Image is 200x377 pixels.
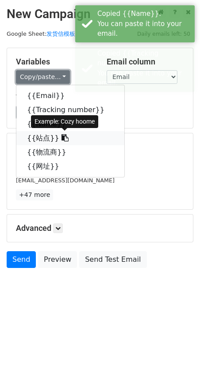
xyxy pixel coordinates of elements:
[156,335,200,377] div: 聊天小组件
[16,89,124,103] a: {{Email}}
[38,251,77,268] a: Preview
[31,115,98,128] div: Example: Cozy hoome
[46,30,75,37] a: 发货信模板
[16,103,124,117] a: {{Tracking number}}
[16,70,70,84] a: Copy/paste...
[7,7,193,22] h2: New Campaign
[16,117,124,131] a: {{Name}}
[16,177,115,184] small: [EMAIL_ADDRESS][DOMAIN_NAME]
[79,251,146,268] a: Send Test Email
[7,251,36,268] a: Send
[97,9,191,39] div: Copied {{Name}}. You can paste it into your email.
[16,159,124,173] a: {{网址}}
[16,145,124,159] a: {{物流商}}
[97,49,191,88] div: Copied {{Tracking number}}. You can paste it into your email.
[16,189,53,200] a: +47 more
[16,223,184,233] h5: Advanced
[16,57,93,67] h5: Variables
[16,131,124,145] a: {{站点}}
[156,335,200,377] iframe: Chat Widget
[7,30,75,37] small: Google Sheet:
